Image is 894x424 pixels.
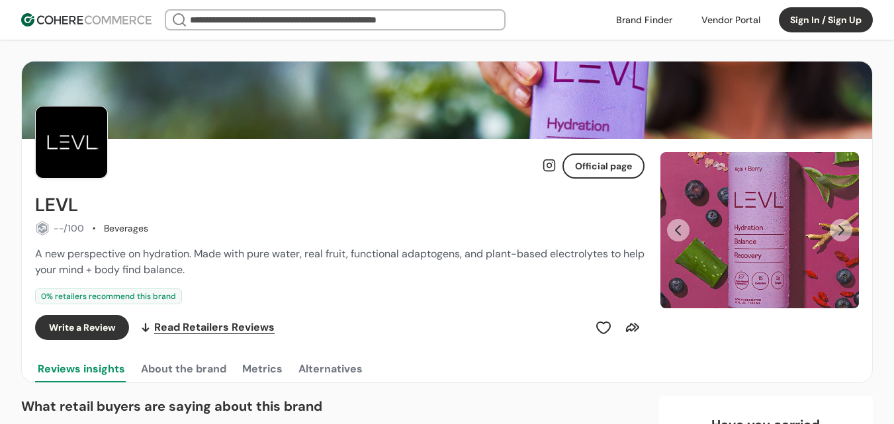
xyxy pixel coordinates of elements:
[104,222,148,235] div: Beverages
[240,356,285,382] button: Metrics
[54,222,64,234] span: --
[779,7,873,32] button: Sign In / Sign Up
[660,152,859,308] img: Slide 0
[138,356,229,382] button: About the brand
[296,356,365,382] button: Alternatives
[35,247,645,276] span: A new perspective on hydration. Made with pure water, real fruit, functional adaptogens, and plan...
[35,194,78,216] h2: LEVL
[21,13,152,26] img: Cohere Logo
[154,319,275,335] span: Read Retailers Reviews
[660,152,859,308] div: Carousel
[22,62,872,139] img: Brand cover image
[660,152,859,308] div: Slide 1
[64,222,84,234] span: /100
[21,396,648,416] p: What retail buyers are saying about this brand
[35,106,108,179] img: Brand Photo
[35,288,182,304] div: 0 % retailers recommend this brand
[562,153,645,179] button: Official page
[35,356,128,382] button: Reviews insights
[667,219,690,241] button: Previous Slide
[35,315,129,340] button: Write a Review
[140,315,275,340] a: Read Retailers Reviews
[830,219,852,241] button: Next Slide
